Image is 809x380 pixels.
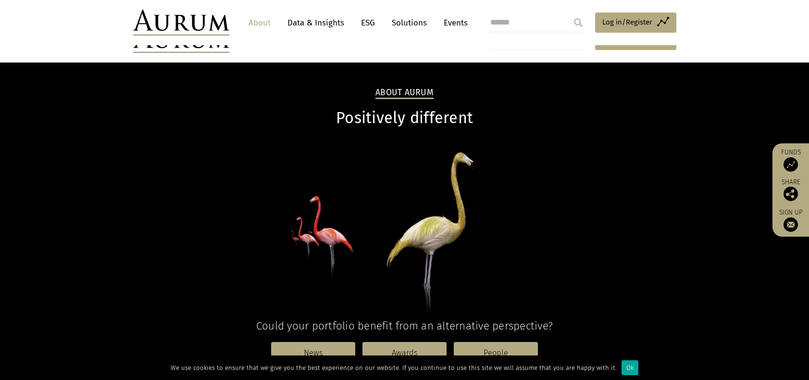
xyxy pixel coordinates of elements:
[569,13,588,32] input: Submit
[271,342,355,364] a: News
[133,319,676,332] h4: Could your portfolio benefit from an alternative perspective?
[133,109,676,127] h1: Positively different
[784,187,798,201] img: Share this post
[283,14,349,32] a: Data & Insights
[387,14,432,32] a: Solutions
[133,10,229,36] img: Aurum
[777,148,804,172] a: Funds
[777,179,804,201] div: Share
[784,157,798,172] img: Access Funds
[375,88,434,99] h2: About Aurum
[622,360,638,375] div: Ok
[244,14,275,32] a: About
[362,342,447,364] a: Awards
[595,13,676,33] a: Log in/Register
[784,217,798,232] img: Sign up to our newsletter
[602,16,652,28] span: Log in/Register
[777,208,804,232] a: Sign up
[356,14,380,32] a: ESG
[439,14,468,32] a: Events
[454,342,538,364] a: People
